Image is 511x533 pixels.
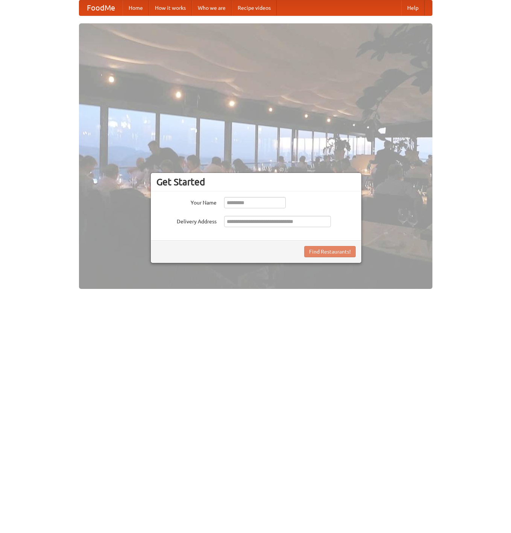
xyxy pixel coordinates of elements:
[156,216,217,225] label: Delivery Address
[232,0,277,15] a: Recipe videos
[79,0,123,15] a: FoodMe
[401,0,425,15] a: Help
[156,197,217,206] label: Your Name
[156,176,356,188] h3: Get Started
[192,0,232,15] a: Who we are
[149,0,192,15] a: How it works
[123,0,149,15] a: Home
[304,246,356,257] button: Find Restaurants!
